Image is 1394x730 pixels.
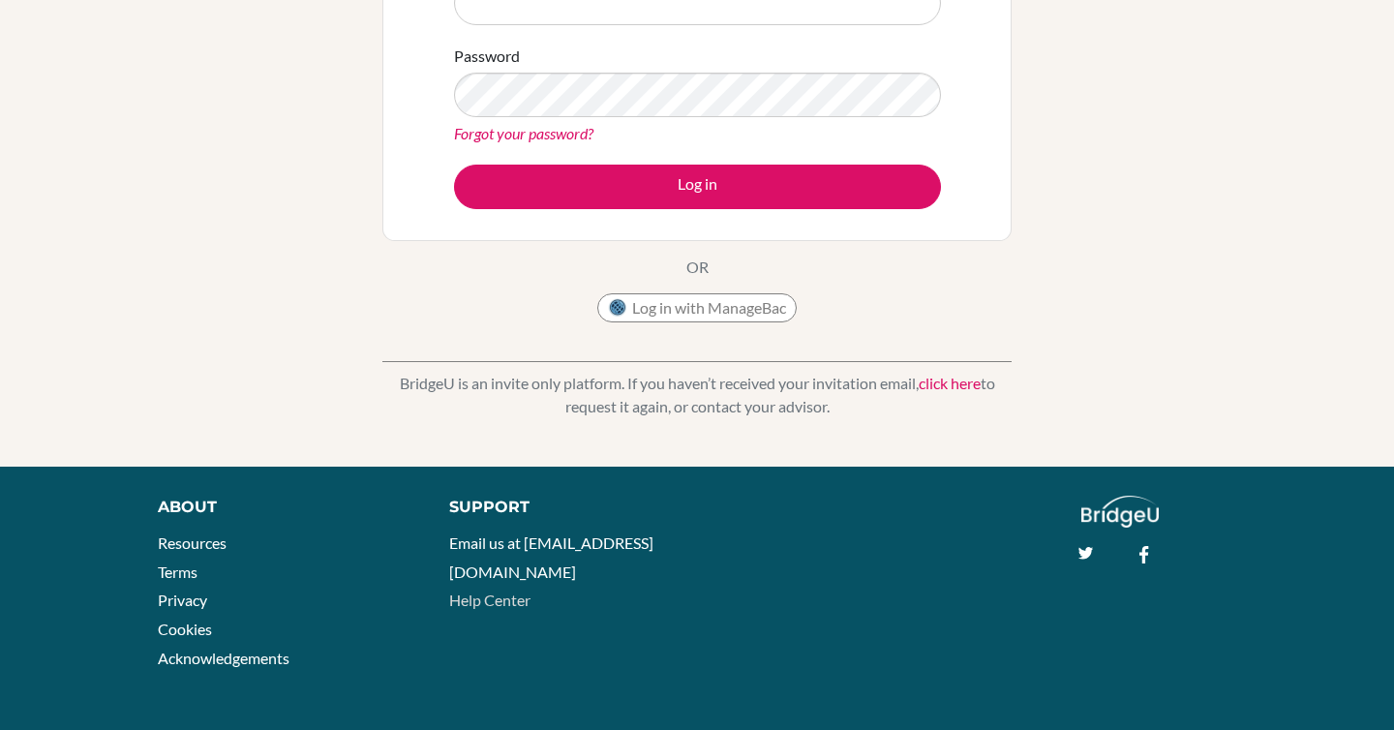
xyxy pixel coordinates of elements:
[158,591,207,609] a: Privacy
[158,533,227,552] a: Resources
[449,533,653,581] a: Email us at [EMAIL_ADDRESS][DOMAIN_NAME]
[919,374,981,392] a: click here
[597,293,797,322] button: Log in with ManageBac
[1081,496,1160,528] img: logo_white@2x-f4f0deed5e89b7ecb1c2cc34c3e3d731f90f0f143d5ea2071677605dd97b5244.png
[382,372,1012,418] p: BridgeU is an invite only platform. If you haven’t received your invitation email, to request it ...
[449,496,678,519] div: Support
[158,649,289,667] a: Acknowledgements
[449,591,530,609] a: Help Center
[454,124,593,142] a: Forgot your password?
[158,563,197,581] a: Terms
[158,620,212,638] a: Cookies
[454,165,941,209] button: Log in
[686,256,709,279] p: OR
[454,45,520,68] label: Password
[158,496,406,519] div: About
